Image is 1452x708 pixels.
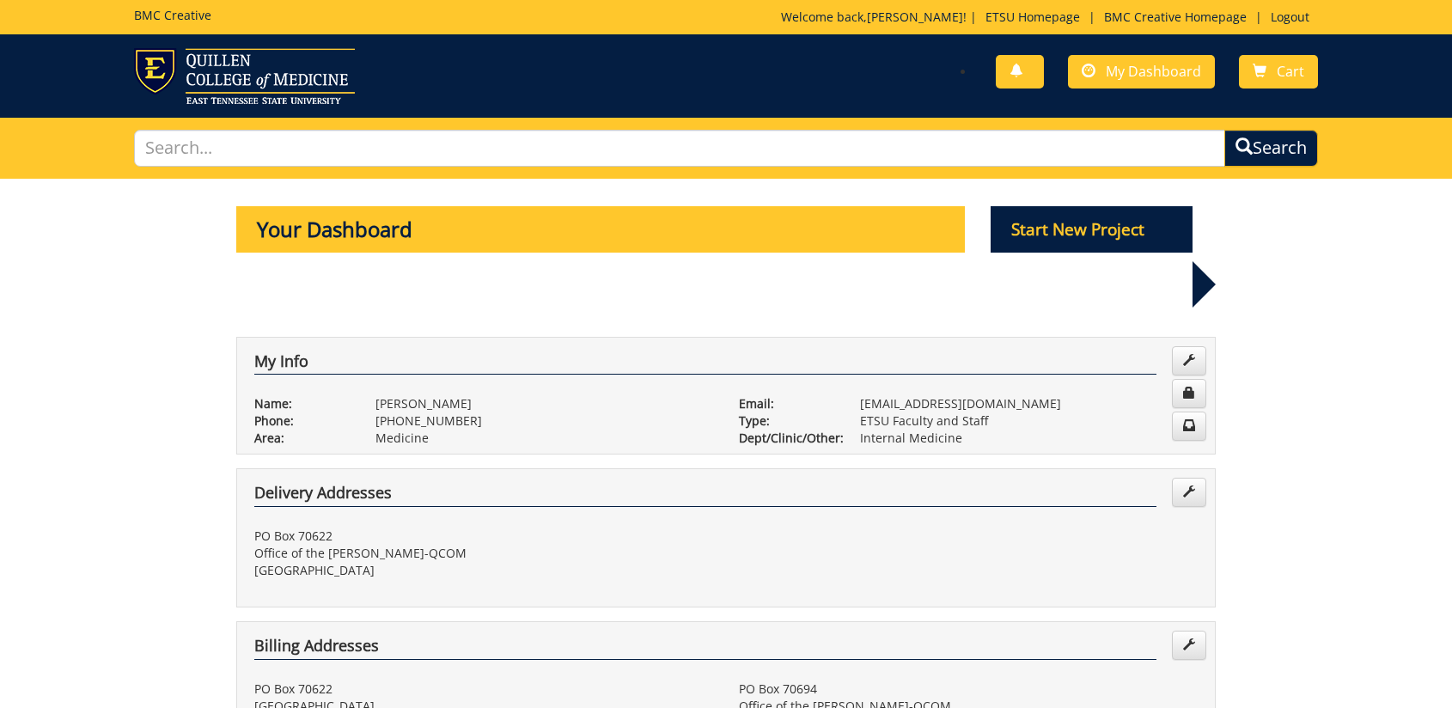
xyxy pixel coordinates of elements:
a: Change Communication Preferences [1172,412,1206,441]
p: Dept/Clinic/Other: [739,430,834,447]
p: PO Box 70694 [739,681,1198,698]
p: [GEOGRAPHIC_DATA] [254,562,713,579]
a: Edit Info [1172,346,1206,375]
h4: My Info [254,353,1156,375]
a: BMC Creative Homepage [1095,9,1255,25]
a: Change Password [1172,379,1206,408]
p: Phone: [254,412,350,430]
p: [EMAIL_ADDRESS][DOMAIN_NAME] [860,395,1198,412]
p: Medicine [375,430,713,447]
p: PO Box 70622 [254,528,713,545]
img: ETSU logo [134,48,355,104]
h5: BMC Creative [134,9,211,21]
a: Cart [1239,55,1318,88]
a: Edit Addresses [1172,631,1206,660]
h4: Billing Addresses [254,638,1156,660]
p: Office of the [PERSON_NAME]-QCOM [254,545,713,562]
span: Cart [1277,62,1304,81]
a: Edit Addresses [1172,478,1206,507]
a: Start New Project [991,223,1193,239]
p: [PHONE_NUMBER] [375,412,713,430]
span: My Dashboard [1106,62,1201,81]
p: Area: [254,430,350,447]
input: Search... [134,130,1225,167]
p: Internal Medicine [860,430,1198,447]
p: Your Dashboard [236,206,965,253]
h4: Delivery Addresses [254,485,1156,507]
p: [PERSON_NAME] [375,395,713,412]
button: Search [1224,130,1318,167]
a: My Dashboard [1068,55,1215,88]
p: ETSU Faculty and Staff [860,412,1198,430]
p: Start New Project [991,206,1193,253]
a: Logout [1262,9,1318,25]
a: [PERSON_NAME] [867,9,963,25]
p: Email: [739,395,834,412]
p: Name: [254,395,350,412]
p: Welcome back, ! | | | [781,9,1318,26]
p: Type: [739,412,834,430]
a: ETSU Homepage [977,9,1089,25]
p: PO Box 70622 [254,681,713,698]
